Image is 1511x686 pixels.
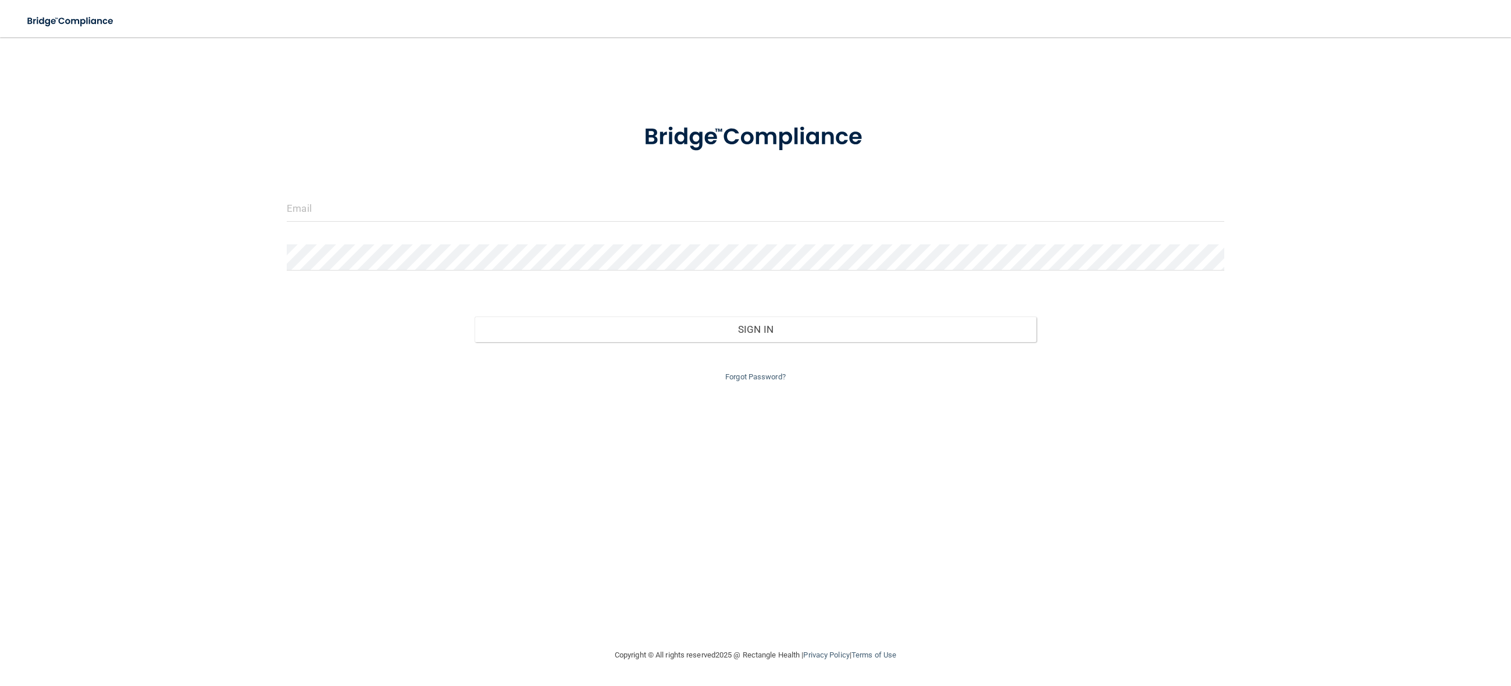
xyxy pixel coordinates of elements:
[475,317,1037,342] button: Sign In
[543,637,968,674] div: Copyright © All rights reserved 2025 @ Rectangle Health | |
[620,107,891,168] img: bridge_compliance_login_screen.278c3ca4.svg
[803,651,849,659] a: Privacy Policy
[851,651,896,659] a: Terms of Use
[287,196,1224,222] input: Email
[17,9,124,33] img: bridge_compliance_login_screen.278c3ca4.svg
[725,372,786,381] a: Forgot Password?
